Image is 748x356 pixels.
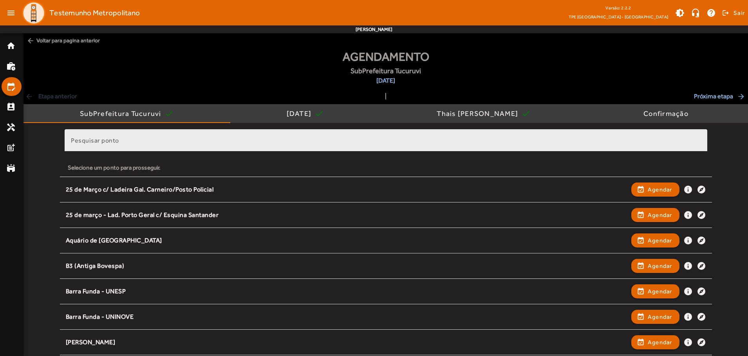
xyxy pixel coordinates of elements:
span: SubPrefeitura Tucuruvi [351,65,421,76]
span: Agendar [648,338,672,347]
mat-icon: info [683,210,693,220]
button: Agendar [631,335,679,349]
div: [DATE] [287,110,315,117]
span: Sair [734,7,745,19]
div: Versão: 2.2.2 [569,3,668,13]
mat-icon: arrow_forward [737,92,746,100]
mat-icon: info [683,287,693,296]
div: Barra Funda - UNESP [66,287,627,296]
span: | [385,92,387,101]
button: Agendar [631,208,679,222]
img: Logo TPE [22,1,45,25]
mat-icon: explore [697,287,706,296]
div: Aquário de [GEOGRAPHIC_DATA] [66,237,627,245]
button: Agendar [631,183,679,197]
mat-icon: check [521,109,531,118]
span: TPE [GEOGRAPHIC_DATA] - [GEOGRAPHIC_DATA] [569,13,668,21]
a: Testemunho Metropolitano [19,1,140,25]
mat-icon: menu [3,5,19,21]
mat-icon: explore [697,338,706,347]
div: Confirmação [643,110,692,117]
div: SubPrefeitura Tucuruvi [80,110,164,117]
mat-icon: edit_calendar [6,82,16,91]
button: Agendar [631,310,679,324]
mat-icon: work_history [6,61,16,71]
div: 25 de Março c/ Ladeira Gal. Carneiro/Posto Policial [66,186,627,194]
span: Agendar [648,261,672,271]
mat-icon: explore [697,210,706,220]
div: Selecione um ponto para prosseguir. [68,163,704,172]
mat-icon: post_add [6,143,16,152]
mat-icon: check [164,109,174,118]
mat-icon: info [683,338,693,347]
mat-label: Pesquisar ponto [71,137,119,144]
mat-icon: info [683,261,693,271]
mat-icon: explore [697,236,706,245]
mat-icon: explore [697,312,706,322]
span: Agendar [648,236,672,245]
mat-icon: info [683,236,693,245]
span: Agendar [648,312,672,322]
span: [DATE] [351,76,421,85]
mat-icon: handyman [6,123,16,132]
span: Agendar [648,210,672,220]
div: Barra Funda - UNINOVE [66,313,627,321]
mat-icon: info [683,185,693,194]
span: Agendamento [343,48,429,65]
span: Agendar [648,287,672,296]
mat-icon: check [314,109,324,118]
mat-icon: explore [697,185,706,194]
div: Thais [PERSON_NAME] [437,110,521,117]
button: Agendar [631,284,679,298]
mat-icon: stadium [6,163,16,173]
button: Sair [721,7,745,19]
div: 25 de março - Lad. Porto Geral c/ Esquina Santander [66,211,627,219]
span: Testemunho Metropolitano [49,7,140,19]
mat-icon: explore [697,261,706,271]
mat-icon: perm_contact_calendar [6,102,16,112]
span: Voltar para pagina anterior [23,33,748,48]
div: B3 (Antiga Bovespa) [66,262,627,270]
mat-icon: home [6,41,16,51]
div: [PERSON_NAME] [66,338,627,347]
mat-icon: arrow_back [27,37,34,45]
mat-icon: info [683,312,693,322]
button: Agendar [631,259,679,273]
span: Próxima etapa [694,92,746,101]
span: Agendar [648,185,672,194]
button: Agendar [631,233,679,248]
